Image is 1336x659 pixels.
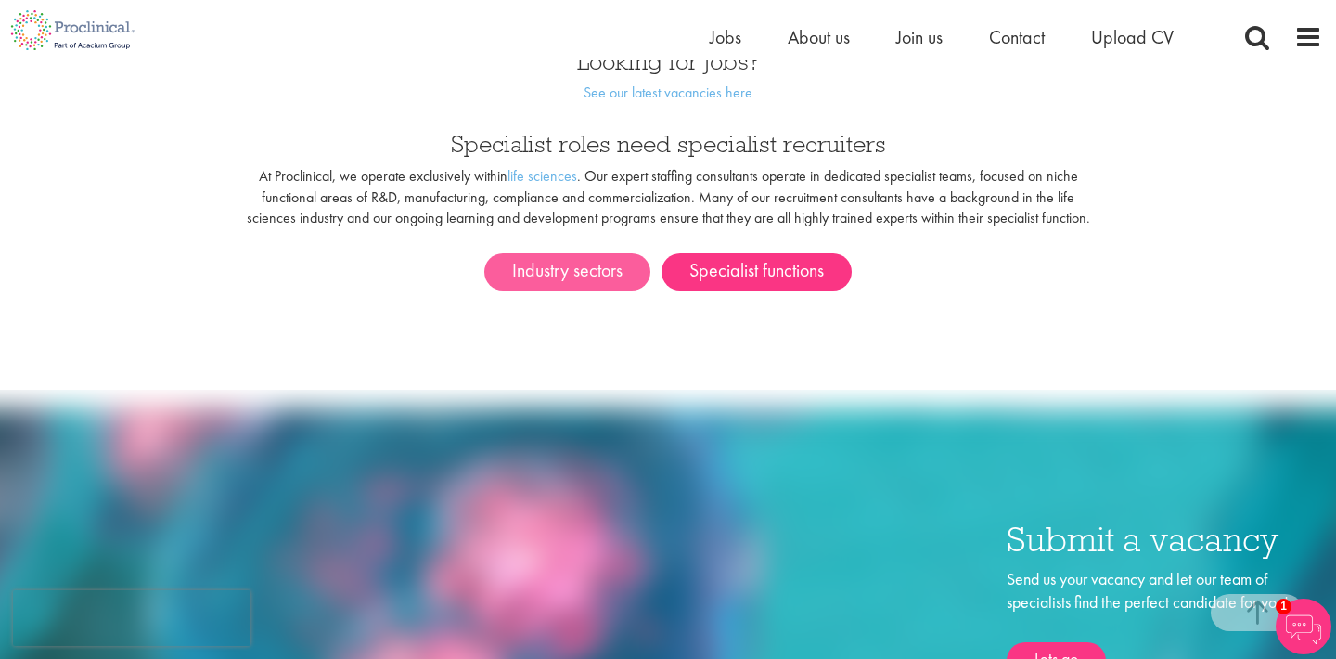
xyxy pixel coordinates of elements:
img: Chatbot [1276,599,1331,654]
h3: Looking for jobs? [459,49,877,73]
a: Jobs [710,25,741,49]
a: Upload CV [1091,25,1174,49]
h3: Specialist roles need specialist recruiters [237,132,1099,156]
iframe: reCAPTCHA [13,590,250,646]
a: See our latest vacancies here [584,83,752,102]
h3: Submit a vacancy [1007,522,1322,558]
a: Industry sectors [484,253,650,291]
p: At Proclinical, we operate exclusively within . Our expert staffing consultants operate in dedica... [237,166,1099,230]
a: Specialist functions [662,253,852,291]
a: Join us [896,25,943,49]
span: 1 [1276,599,1291,614]
a: About us [788,25,850,49]
a: life sciences [507,166,577,186]
a: Contact [989,25,1045,49]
